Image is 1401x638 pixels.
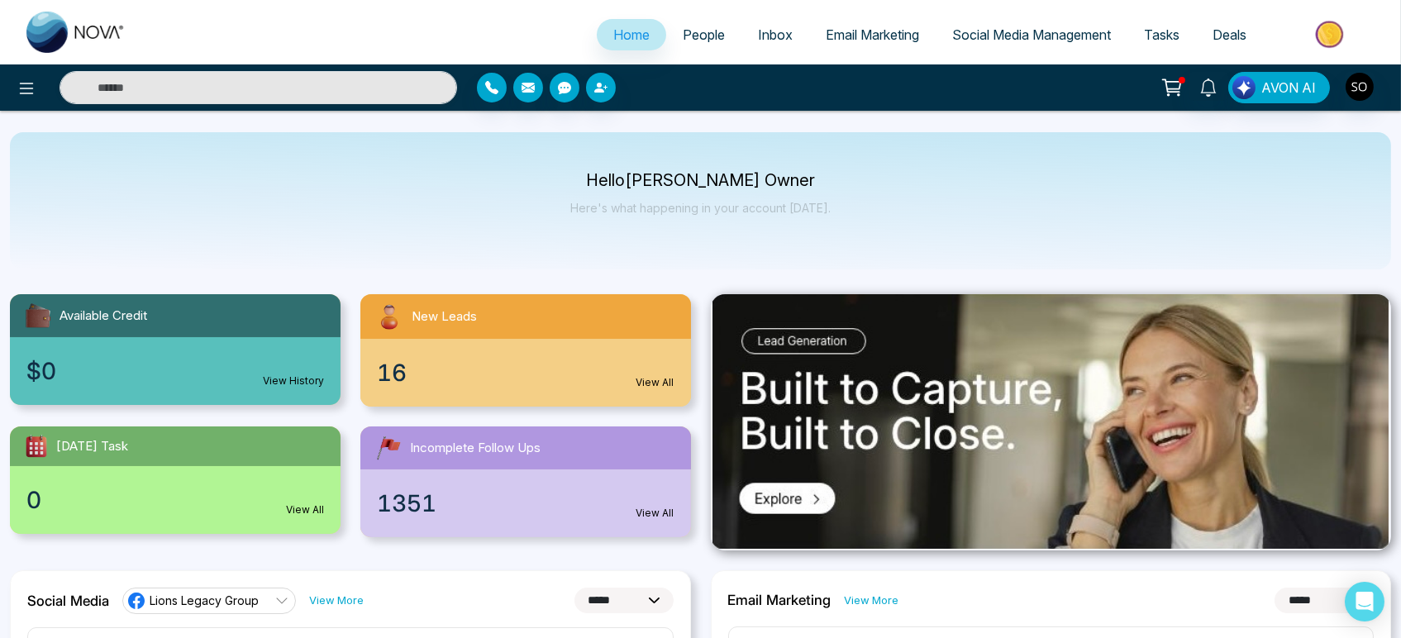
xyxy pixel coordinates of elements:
[597,19,666,50] a: Home
[377,486,436,521] span: 1351
[570,174,831,188] p: Hello [PERSON_NAME] Owner
[1271,16,1391,53] img: Market-place.gif
[150,593,259,608] span: Lions Legacy Group
[1213,26,1246,43] span: Deals
[1345,582,1384,621] div: Open Intercom Messenger
[1228,72,1330,103] button: AVON AI
[936,19,1127,50] a: Social Media Management
[263,374,324,388] a: View History
[309,593,364,608] a: View More
[952,26,1111,43] span: Social Media Management
[60,307,147,326] span: Available Credit
[1144,26,1179,43] span: Tasks
[712,294,1389,549] img: .
[636,506,674,521] a: View All
[377,355,407,390] span: 16
[26,354,56,388] span: $0
[1127,19,1196,50] a: Tasks
[56,437,128,456] span: [DATE] Task
[350,426,701,537] a: Incomplete Follow Ups1351View All
[666,19,741,50] a: People
[809,19,936,50] a: Email Marketing
[826,26,919,43] span: Email Marketing
[374,433,403,463] img: followUps.svg
[636,375,674,390] a: View All
[410,439,541,458] span: Incomplete Follow Ups
[845,593,899,608] a: View More
[350,294,701,407] a: New Leads16View All
[728,592,832,608] h2: Email Marketing
[23,433,50,459] img: todayTask.svg
[1232,76,1256,99] img: Lead Flow
[26,483,41,517] span: 0
[26,12,126,53] img: Nova CRM Logo
[613,26,650,43] span: Home
[1196,19,1263,50] a: Deals
[758,26,793,43] span: Inbox
[1346,73,1374,101] img: User Avatar
[374,301,405,332] img: newLeads.svg
[27,593,109,609] h2: Social Media
[1261,78,1316,98] span: AVON AI
[286,502,324,517] a: View All
[570,201,831,215] p: Here's what happening in your account [DATE].
[741,19,809,50] a: Inbox
[412,307,477,326] span: New Leads
[683,26,725,43] span: People
[23,301,53,331] img: availableCredit.svg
